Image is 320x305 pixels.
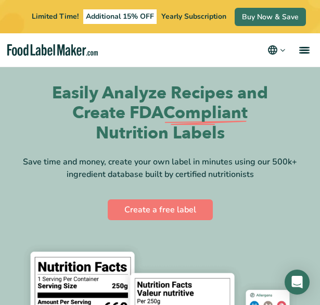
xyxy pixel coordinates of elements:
[285,270,310,295] div: Open Intercom Messenger
[108,199,213,220] a: Create a free label
[161,11,226,21] span: Yearly Subscription
[51,83,270,143] h1: Easily Analyze Recipes and Create FDA Nutrition Labels
[287,33,320,67] a: menu
[235,8,306,26] a: Buy Now & Save
[32,11,79,21] span: Limited Time!
[163,103,248,123] span: Compliant
[83,9,157,24] span: Additional 15% OFF
[17,156,303,181] div: Save time and money, create your own label in minutes using our 500k+ ingredient database built b...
